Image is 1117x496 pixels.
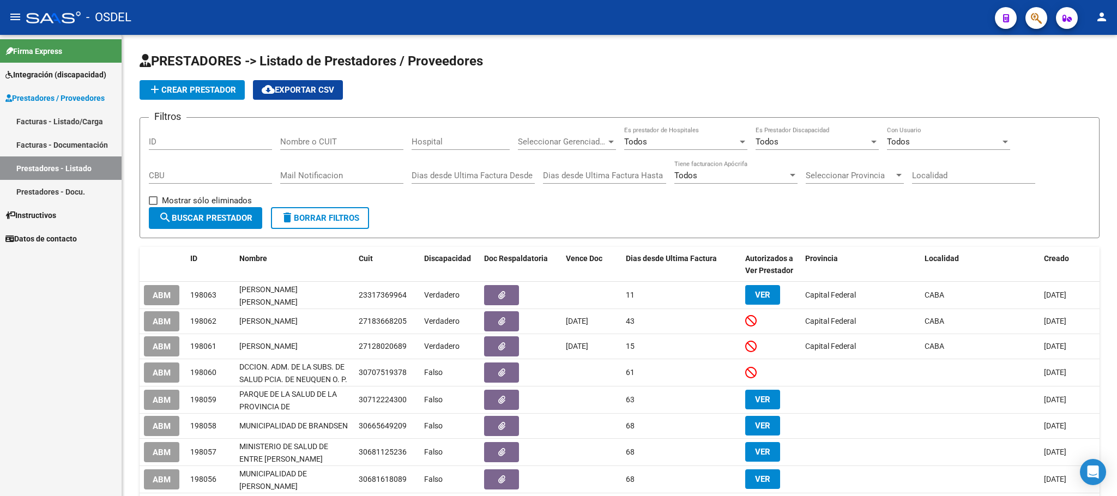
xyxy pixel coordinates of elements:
[1044,421,1066,430] span: [DATE]
[359,366,407,379] div: 30707519378
[239,440,350,463] div: MINISTERIO DE SALUD DE ENTRE [PERSON_NAME]
[153,368,171,378] span: ABM
[159,213,252,223] span: Buscar Prestador
[566,317,588,325] span: [DATE]
[806,171,894,180] span: Seleccionar Provincia
[626,395,635,404] span: 63
[359,420,407,432] div: 30665649209
[674,171,697,180] span: Todos
[626,447,635,456] span: 68
[480,247,561,283] datatable-header-cell: Doc Respaldatoria
[239,388,350,411] div: PARQUE DE LA SALUD DE LA PROVINCIA DE [GEOGRAPHIC_DATA] [PERSON_NAME] XVII - NRO 70
[626,291,635,299] span: 11
[144,442,179,462] button: ABM
[1044,368,1066,377] span: [DATE]
[626,342,635,350] span: 15
[190,317,216,325] span: 198062
[144,416,179,436] button: ABM
[190,395,216,404] span: 198059
[144,390,179,410] button: ABM
[148,85,236,95] span: Crear Prestador
[239,361,350,384] div: DCCION. ADM. DE LA SUBS. DE SALUD PCIA. DE NEUQUEN O. P.
[235,247,354,283] datatable-header-cell: Nombre
[359,254,373,263] span: Cuit
[190,342,216,350] span: 198061
[424,395,443,404] span: Falso
[5,233,77,245] span: Datos de contacto
[190,475,216,483] span: 198056
[745,469,780,489] button: VER
[281,211,294,224] mat-icon: delete
[745,416,780,435] button: VER
[149,109,186,124] h3: Filtros
[624,137,647,147] span: Todos
[5,69,106,81] span: Integración (discapacidad)
[621,247,741,283] datatable-header-cell: Dias desde Ultima Factura
[561,247,621,283] datatable-header-cell: Vence Doc
[424,291,460,299] span: Verdadero
[359,446,407,458] div: 30681125236
[424,254,471,263] span: Discapacidad
[424,475,443,483] span: Falso
[148,83,161,96] mat-icon: add
[239,283,350,306] div: [PERSON_NAME] [PERSON_NAME]
[162,194,252,207] span: Mostrar sólo eliminados
[484,254,548,263] span: Doc Respaldatoria
[420,247,480,283] datatable-header-cell: Discapacidad
[190,368,216,377] span: 198060
[887,137,910,147] span: Todos
[190,447,216,456] span: 198057
[1044,395,1066,404] span: [DATE]
[518,137,606,147] span: Seleccionar Gerenciador
[1095,10,1108,23] mat-icon: person
[140,53,483,69] span: PRESTADORES -> Listado de Prestadores / Proveedores
[745,442,780,462] button: VER
[925,254,959,263] span: Localidad
[755,447,770,457] span: VER
[153,291,171,300] span: ABM
[626,475,635,483] span: 68
[626,368,635,377] span: 61
[1044,291,1066,299] span: [DATE]
[359,473,407,486] div: 30681618089
[745,285,780,305] button: VER
[262,85,334,95] span: Exportar CSV
[1044,317,1066,325] span: [DATE]
[805,254,838,263] span: Provincia
[359,315,407,328] div: 27183668205
[566,254,602,263] span: Vence Doc
[745,254,793,275] span: Autorizados a Ver Prestador
[626,254,717,263] span: Dias desde Ultima Factura
[86,5,131,29] span: - OSDEL
[271,207,369,229] button: Borrar Filtros
[153,395,171,405] span: ABM
[239,254,267,263] span: Nombre
[149,207,262,229] button: Buscar Prestador
[5,45,62,57] span: Firma Express
[805,342,856,350] span: Capital Federal
[262,83,275,96] mat-icon: cloud_download
[745,390,780,409] button: VER
[153,475,171,485] span: ABM
[925,317,944,325] span: CABA
[566,342,588,350] span: [DATE]
[153,342,171,352] span: ABM
[359,340,407,353] div: 27128020689
[153,421,171,431] span: ABM
[805,291,856,299] span: Capital Federal
[5,92,105,104] span: Prestadores / Proveedores
[239,340,350,353] div: [PERSON_NAME]
[1044,475,1066,483] span: [DATE]
[159,211,172,224] mat-icon: search
[1044,254,1069,263] span: Creado
[424,342,460,350] span: Verdadero
[424,421,443,430] span: Falso
[1040,247,1100,283] datatable-header-cell: Creado
[424,368,443,377] span: Falso
[253,80,343,100] button: Exportar CSV
[186,247,235,283] datatable-header-cell: ID
[144,311,179,331] button: ABM
[239,468,350,491] div: MUNICIPALIDAD DE [PERSON_NAME]
[741,247,801,283] datatable-header-cell: Autorizados a Ver Prestador
[920,247,1040,283] datatable-header-cell: Localidad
